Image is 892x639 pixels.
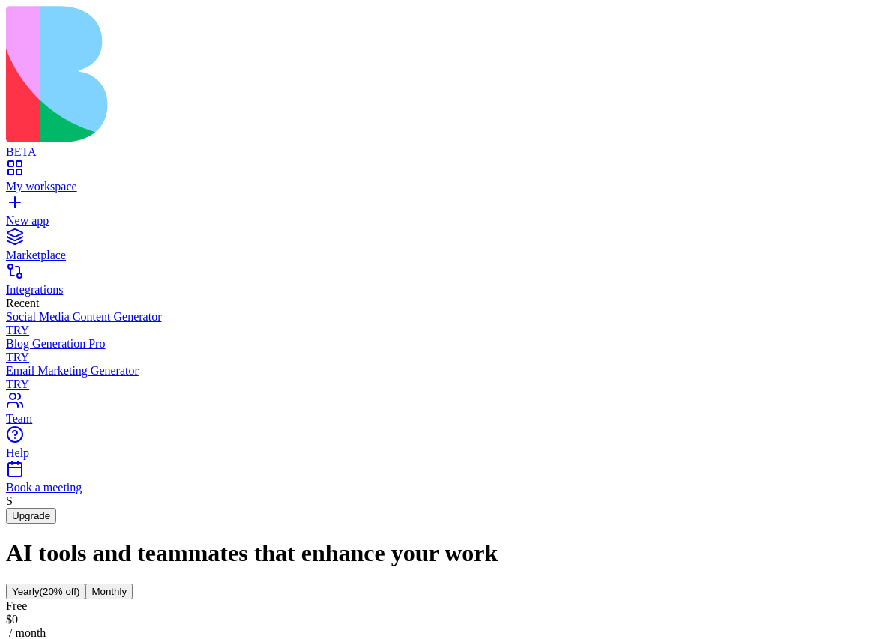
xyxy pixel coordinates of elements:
[6,481,886,494] div: Book a meeting
[6,297,39,309] span: Recent
[6,364,886,378] div: Email Marketing Generator
[6,364,886,391] a: Email Marketing GeneratorTRY
[6,310,886,324] div: Social Media Content Generator
[6,412,886,426] div: Team
[6,270,886,297] a: Integrations
[6,467,886,494] a: Book a meeting
[85,584,133,599] button: Monthly
[6,337,886,351] div: Blog Generation Pro
[6,337,886,364] a: Blog Generation ProTRY
[6,599,886,613] div: Free
[6,132,886,159] a: BETA
[6,584,85,599] button: Yearly
[6,351,886,364] div: TRY
[6,494,13,507] span: S
[6,399,886,426] a: Team
[6,249,886,262] div: Marketplace
[6,378,886,391] div: TRY
[6,613,886,626] div: $ 0
[6,539,886,567] h1: AI tools and teammates that enhance your work
[6,446,886,460] div: Help
[6,283,886,297] div: Integrations
[6,201,886,228] a: New app
[6,145,886,159] div: BETA
[40,586,80,597] span: (20% off)
[6,324,886,337] div: TRY
[6,180,886,193] div: My workspace
[6,214,886,228] div: New app
[6,235,886,262] a: Marketplace
[6,6,609,142] img: logo
[6,509,56,521] a: Upgrade
[6,508,56,524] button: Upgrade
[6,166,886,193] a: My workspace
[6,433,886,460] a: Help
[6,310,886,337] a: Social Media Content GeneratorTRY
